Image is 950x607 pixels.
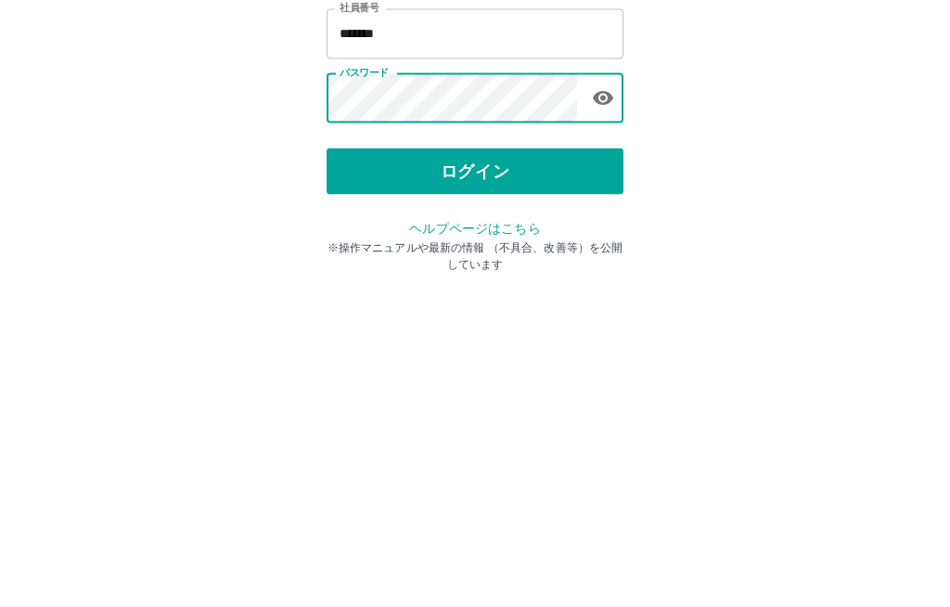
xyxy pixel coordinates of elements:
[340,174,379,187] label: 社員番号
[327,412,623,446] p: ※操作マニュアルや最新の情報 （不具合、改善等）を公開しています
[415,117,536,152] h2: ログイン
[340,239,389,252] label: パスワード
[327,321,623,368] button: ログイン
[409,394,540,408] a: ヘルプページはこちら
